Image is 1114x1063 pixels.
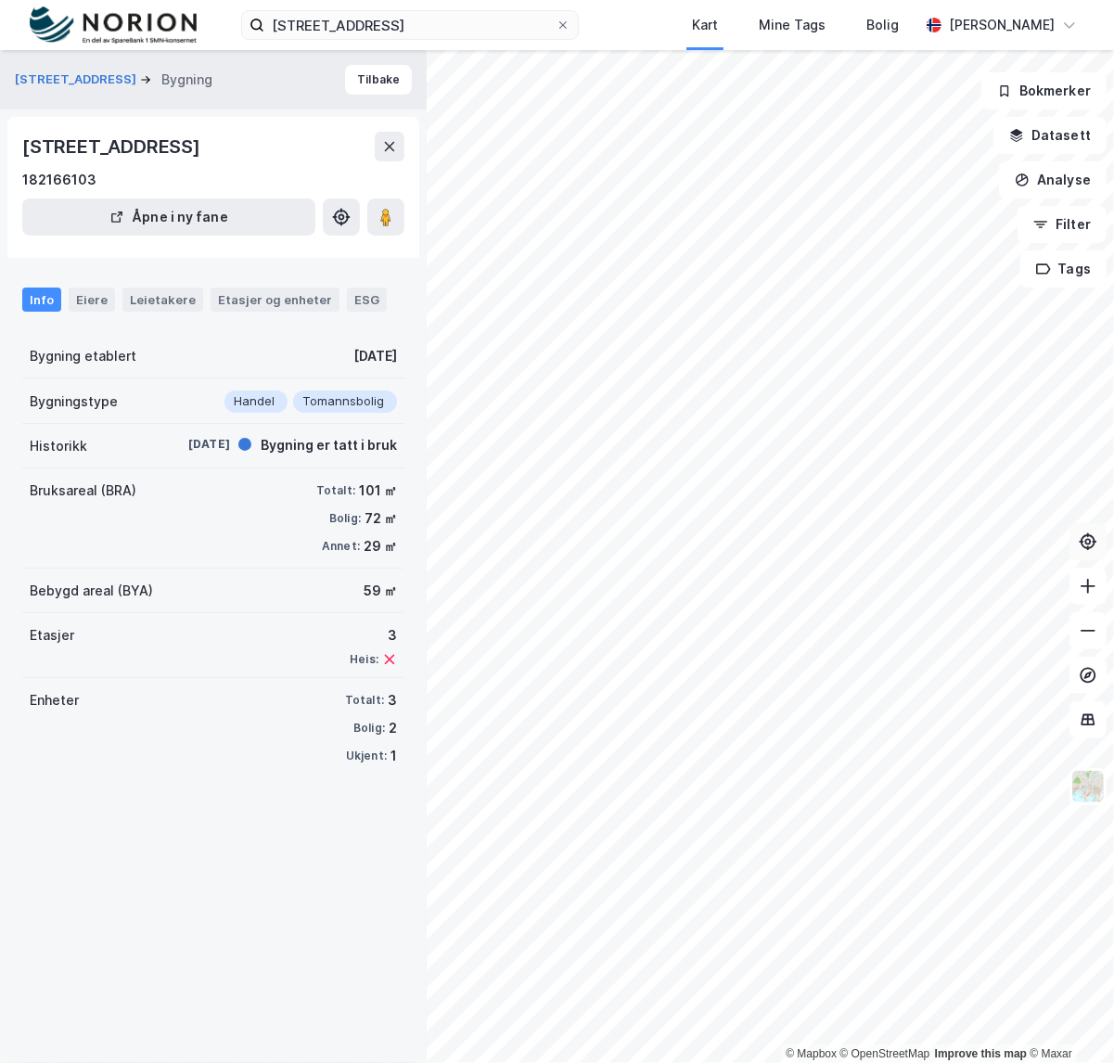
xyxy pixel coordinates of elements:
[786,1047,837,1060] a: Mapbox
[122,288,203,312] div: Leietakere
[759,14,826,36] div: Mine Tags
[981,72,1107,109] button: Bokmerker
[388,689,397,711] div: 3
[15,70,140,89] button: [STREET_ADDRESS]
[30,435,87,457] div: Historikk
[218,291,332,308] div: Etasjer og enheter
[264,11,556,39] input: Søk på adresse, matrikkel, gårdeiere, leietakere eller personer
[30,6,197,45] img: norion-logo.80e7a08dc31c2e691866.png
[364,580,397,602] div: 59 ㎡
[22,169,96,191] div: 182166103
[261,434,397,456] div: Bygning er tatt i bruk
[346,749,387,763] div: Ukjent:
[30,624,74,647] div: Etasjer
[1020,250,1107,288] button: Tags
[347,288,387,312] div: ESG
[840,1047,930,1060] a: OpenStreetMap
[30,391,118,413] div: Bygningstype
[359,480,397,502] div: 101 ㎡
[156,436,230,453] div: [DATE]
[1018,206,1107,243] button: Filter
[692,14,718,36] div: Kart
[22,288,61,312] div: Info
[22,132,204,161] div: [STREET_ADDRESS]
[69,288,115,312] div: Eiere
[22,199,315,236] button: Åpne i ny fane
[30,480,136,502] div: Bruksareal (BRA)
[350,624,397,647] div: 3
[353,721,385,736] div: Bolig:
[1021,974,1114,1063] iframe: Chat Widget
[993,117,1107,154] button: Datasett
[322,539,360,554] div: Annet:
[1021,974,1114,1063] div: Kontrollprogram for chat
[329,511,361,526] div: Bolig:
[350,652,378,667] div: Heis:
[391,745,397,767] div: 1
[999,161,1107,199] button: Analyse
[30,345,136,367] div: Bygning etablert
[345,65,412,95] button: Tilbake
[935,1047,1027,1060] a: Improve this map
[161,69,212,91] div: Bygning
[353,345,397,367] div: [DATE]
[949,14,1055,36] div: [PERSON_NAME]
[316,483,355,498] div: Totalt:
[30,580,153,602] div: Bebygd areal (BYA)
[30,689,79,711] div: Enheter
[866,14,899,36] div: Bolig
[345,693,384,708] div: Totalt:
[365,507,397,530] div: 72 ㎡
[1070,769,1106,804] img: Z
[389,717,397,739] div: 2
[364,535,397,557] div: 29 ㎡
